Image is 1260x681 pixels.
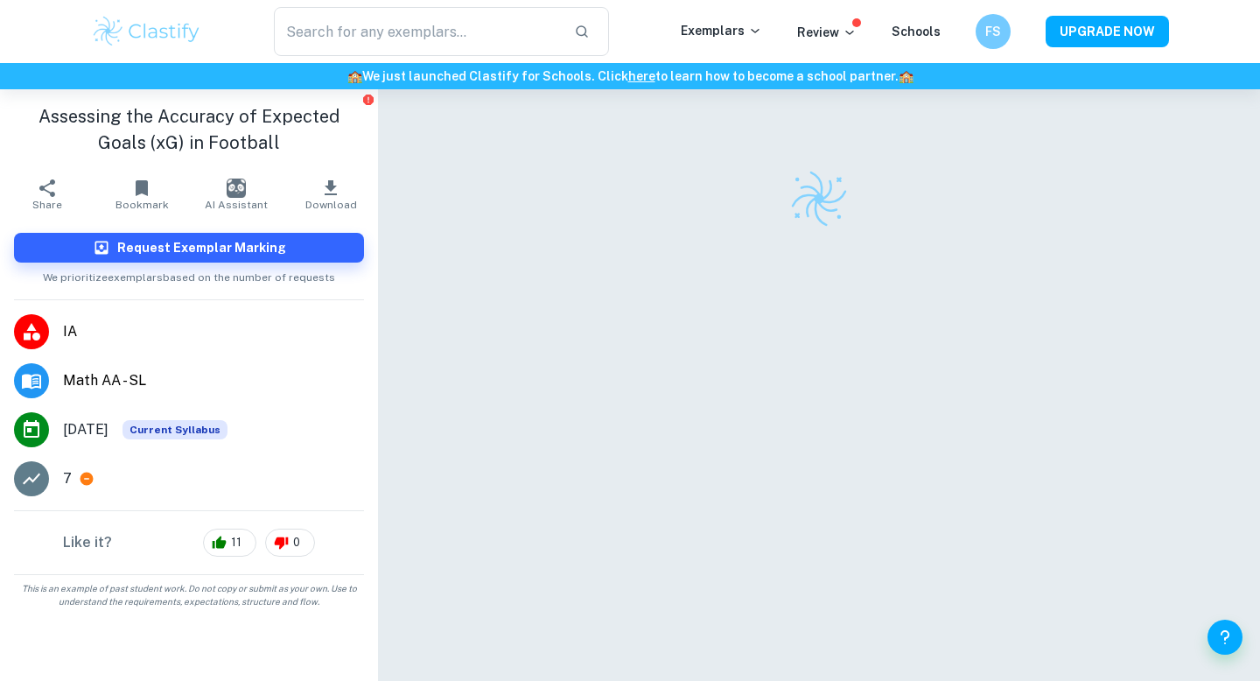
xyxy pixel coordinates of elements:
h6: FS [983,22,1004,41]
span: Share [32,199,62,211]
input: Search for any exemplars... [274,7,560,56]
span: 0 [283,534,310,551]
div: 0 [265,529,315,557]
span: Bookmark [115,199,169,211]
h1: Assessing the Accuracy of Expected Goals (xG) in Football [14,103,364,156]
img: AI Assistant [227,179,246,198]
button: AI Assistant [189,170,283,219]
span: Current Syllabus [122,420,227,439]
h6: Like it? [63,532,112,553]
span: AI Assistant [205,199,268,211]
a: here [628,69,655,83]
span: Math AA - SL [63,370,364,391]
img: Clastify logo [788,168,850,229]
span: IA [63,321,364,342]
button: Help and Feedback [1207,620,1242,655]
p: 7 [63,468,72,489]
div: This exemplar is based on the current syllabus. Feel free to refer to it for inspiration/ideas wh... [122,420,227,439]
h6: Request Exemplar Marking [117,238,286,257]
span: This is an example of past student work. Do not copy or submit as your own. Use to understand the... [7,582,371,608]
div: 11 [203,529,256,557]
button: Report issue [361,93,374,106]
span: [DATE] [63,419,108,440]
span: 🏫 [899,69,913,83]
span: Download [305,199,357,211]
img: Clastify logo [91,14,202,49]
span: 🏫 [347,69,362,83]
button: Bookmark [94,170,189,219]
span: 11 [221,534,251,551]
h6: We just launched Clastify for Schools. Click to learn how to become a school partner. [3,67,1256,86]
span: We prioritize exemplars based on the number of requests [43,263,335,285]
button: UPGRADE NOW [1046,16,1169,47]
p: Exemplars [681,21,762,40]
button: Request Exemplar Marking [14,233,364,263]
a: Schools [892,25,941,39]
p: Review [797,23,857,42]
button: Download [283,170,378,219]
button: FS [976,14,1011,49]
